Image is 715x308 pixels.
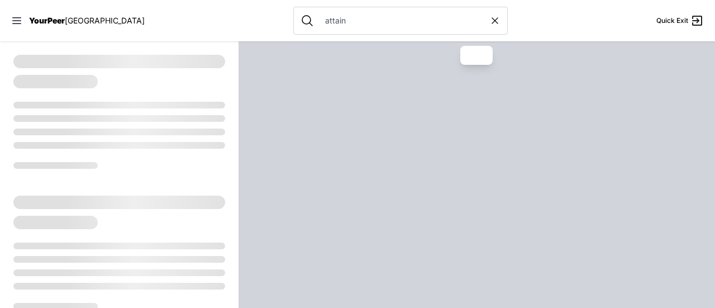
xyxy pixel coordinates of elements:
[656,16,688,25] span: Quick Exit
[29,17,145,24] a: YourPeer[GEOGRAPHIC_DATA]
[318,15,489,26] input: Search
[29,16,65,25] span: YourPeer
[656,14,704,27] a: Quick Exit
[65,16,145,25] span: [GEOGRAPHIC_DATA]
